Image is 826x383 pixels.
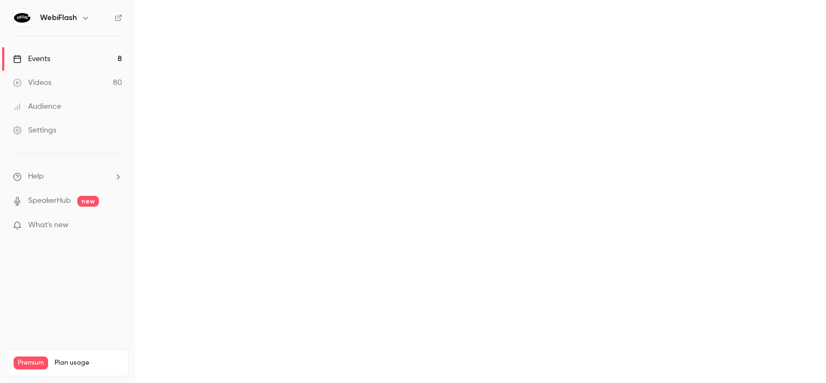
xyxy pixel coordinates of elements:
a: SpeakerHub [28,195,71,207]
li: help-dropdown-opener [13,171,122,182]
img: WebiFlash [14,9,31,27]
div: Settings [13,125,56,136]
span: What's new [28,220,69,231]
span: new [77,196,99,207]
div: Videos [13,77,51,88]
div: Audience [13,101,61,112]
span: Plan usage [55,359,122,367]
span: Help [28,171,44,182]
div: Events [13,54,50,64]
h6: WebiFlash [40,12,77,23]
iframe: Noticeable Trigger [109,221,122,230]
span: Premium [14,356,48,369]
